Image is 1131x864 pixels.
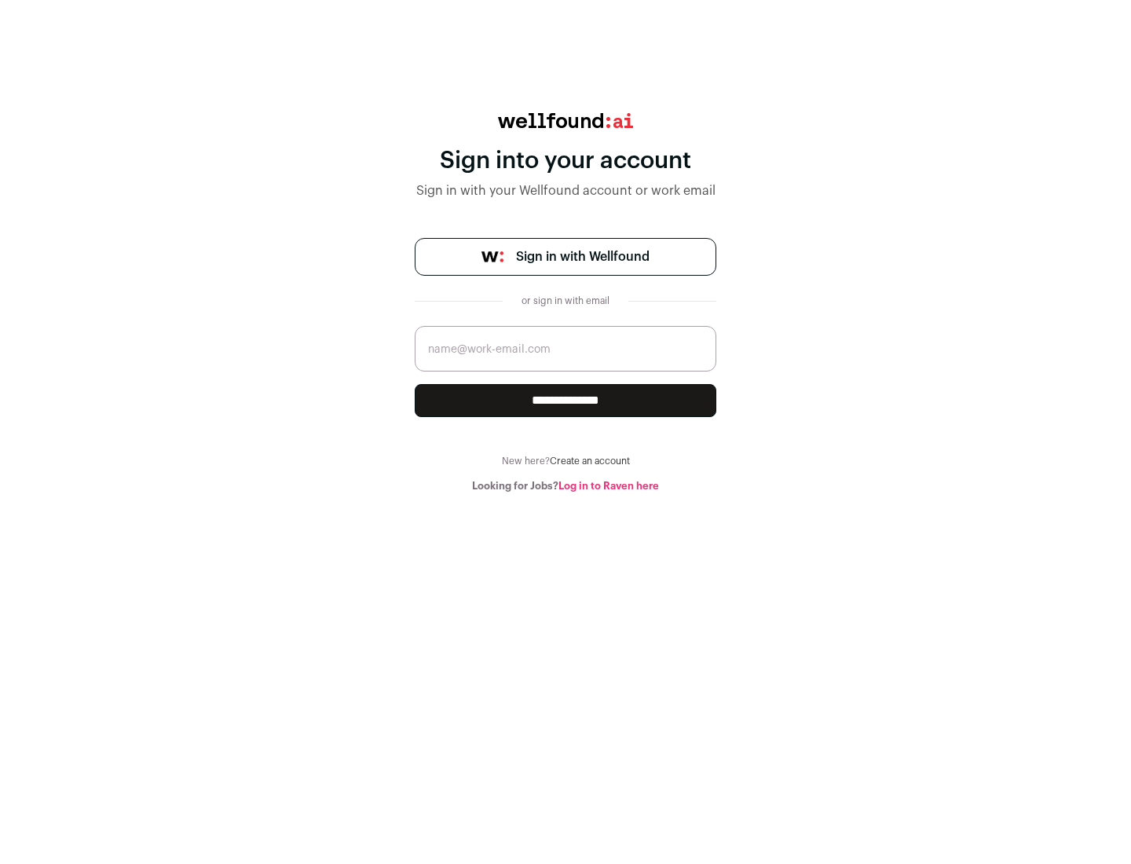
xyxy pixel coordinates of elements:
[550,456,630,466] a: Create an account
[415,181,716,200] div: Sign in with your Wellfound account or work email
[415,326,716,372] input: name@work-email.com
[415,238,716,276] a: Sign in with Wellfound
[415,147,716,175] div: Sign into your account
[415,480,716,492] div: Looking for Jobs?
[516,247,650,266] span: Sign in with Wellfound
[558,481,659,491] a: Log in to Raven here
[498,113,633,128] img: wellfound:ai
[415,455,716,467] div: New here?
[515,295,616,307] div: or sign in with email
[481,251,503,262] img: wellfound-symbol-flush-black-fb3c872781a75f747ccb3a119075da62bfe97bd399995f84a933054e44a575c4.png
